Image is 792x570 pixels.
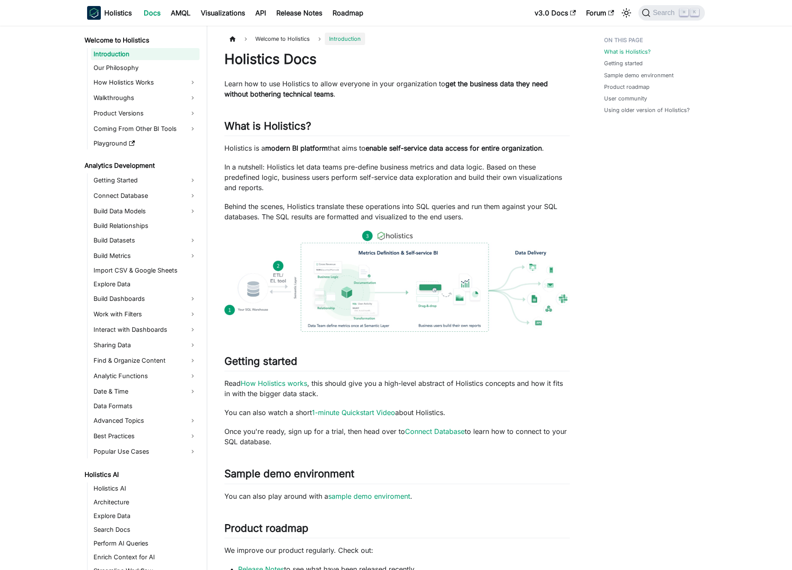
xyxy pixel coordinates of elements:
span: Introduction [325,33,365,45]
a: What is Holistics? [604,48,651,56]
a: Walkthroughs [91,91,200,105]
a: Explore Data [91,278,200,290]
a: Advanced Topics [91,414,200,427]
a: Playground [91,137,200,149]
p: Learn how to use Holistics to allow everyone in your organization to . [224,79,570,99]
p: Holistics is a that aims to . [224,143,570,153]
a: Home page [224,33,241,45]
a: Welcome to Holistics [82,34,200,46]
a: Docs [139,6,166,20]
a: Popular Use Cases [91,445,200,458]
a: Getting started [604,59,643,67]
p: Read , this should give you a high-level abstract of Holistics concepts and how it fits in with t... [224,378,570,399]
p: In a nutshell: Holistics let data teams pre-define business metrics and data logic. Based on thes... [224,162,570,193]
a: Build Metrics [91,249,200,263]
a: Introduction [91,48,200,60]
p: Behind the scenes, Holistics translate these operations into SQL queries and run them against you... [224,201,570,222]
nav: Docs sidebar [79,26,207,570]
nav: Breadcrumbs [224,33,570,45]
a: Search Docs [91,524,200,536]
a: Roadmap [327,6,369,20]
a: Product Versions [91,106,200,120]
h2: Product roadmap [224,522,570,538]
span: Welcome to Holistics [251,33,314,45]
a: sample demo enviroment [328,492,410,500]
a: Interact with Dashboards [91,323,200,337]
a: How Holistics Works [91,76,200,89]
a: Build Datasets [91,233,200,247]
a: Analytic Functions [91,369,200,383]
button: Search (Command+K) [638,5,705,21]
a: User community [604,94,647,103]
a: Release Notes [271,6,327,20]
p: You can also play around with a . [224,491,570,501]
a: Architecture [91,496,200,508]
a: v3.0 Docs [529,6,581,20]
b: Holistics [104,8,132,18]
a: Data Formats [91,400,200,412]
a: Our Philosophy [91,62,200,74]
a: Holistics AI [91,482,200,494]
a: Sample demo environment [604,71,674,79]
a: Build Dashboards [91,292,200,306]
strong: modern BI platform [265,144,328,152]
a: Find & Organize Content [91,354,200,367]
a: Build Relationships [91,220,200,232]
a: API [250,6,271,20]
a: Coming From Other BI Tools [91,122,200,136]
a: Forum [581,6,619,20]
a: Best Practices [91,429,200,443]
a: How Holistics works [241,379,307,388]
a: Build Data Models [91,204,200,218]
kbd: K [690,9,699,16]
img: How Holistics fits in your Data Stack [224,230,570,332]
a: Sharing Data [91,338,200,352]
strong: enable self-service data access for entire organization [366,144,542,152]
a: Connect Database [91,189,200,203]
a: Import CSV & Google Sheets [91,264,200,276]
a: Connect Database [405,427,465,436]
h2: What is Holistics? [224,120,570,136]
a: Enrich Context for AI [91,551,200,563]
a: Getting Started [91,173,200,187]
a: Work with Filters [91,307,200,321]
span: Search [650,9,680,17]
a: Explore Data [91,510,200,522]
a: HolisticsHolistics [87,6,132,20]
h2: Getting started [224,355,570,371]
h1: Holistics Docs [224,51,570,68]
a: Product roadmap [604,83,650,91]
a: Analytics Development [82,160,200,172]
button: Switch between dark and light mode (currently light mode) [620,6,633,20]
a: AMQL [166,6,196,20]
h2: Sample demo environment [224,467,570,484]
a: 1-minute Quickstart Video [312,408,395,417]
p: We improve our product regularly. Check out: [224,545,570,555]
img: Holistics [87,6,101,20]
p: Once you're ready, sign up for a trial, then head over to to learn how to connect to your SQL dat... [224,426,570,447]
a: Perform AI Queries [91,537,200,549]
kbd: ⌘ [680,9,688,16]
p: You can also watch a short about Holistics. [224,407,570,418]
a: Visualizations [196,6,250,20]
a: Holistics AI [82,469,200,481]
a: Using older version of Holistics? [604,106,690,114]
a: Date & Time [91,385,200,398]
